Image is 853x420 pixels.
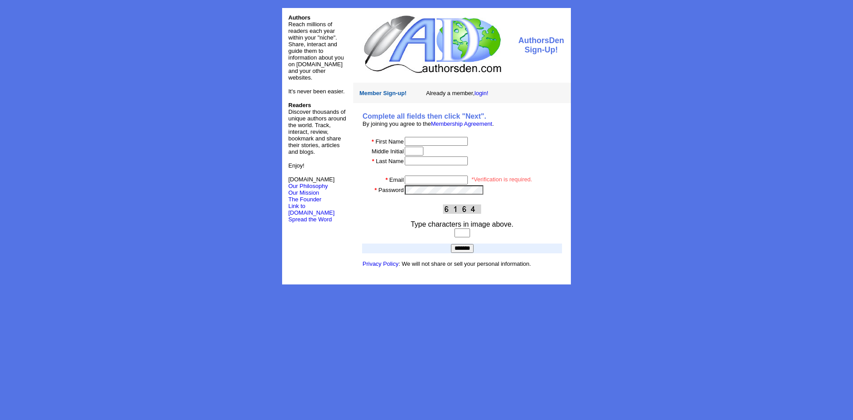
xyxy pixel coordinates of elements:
a: Membership Agreement [431,120,492,127]
font: *Verification is required. [471,176,532,183]
font: Member Sign-up! [359,90,407,96]
a: login! [474,90,488,96]
a: The Founder [288,196,321,203]
font: First Name [375,138,404,145]
img: This Is CAPTCHA Image [443,204,481,214]
font: Last Name [376,158,404,164]
font: Enjoy! [288,162,304,169]
img: logo.jpg [362,14,502,74]
a: Our Philosophy [288,183,328,189]
b: Complete all fields then click "Next". [363,112,486,120]
font: Spread the Word [288,216,332,223]
font: AuthorsDen Sign-Up! [518,36,564,54]
font: Already a member, [426,90,488,96]
b: Readers [288,102,311,108]
font: [DOMAIN_NAME] [288,176,335,189]
font: Discover thousands of unique authors around the world. Track, interact, review, bookmark and shar... [288,102,346,155]
font: By joining you agree to the . [363,120,494,127]
a: Our Mission [288,189,319,196]
font: Email [389,176,404,183]
font: Reach millions of readers each year within your "niche". Share, interact and guide them to inform... [288,21,344,81]
font: It's never been easier. [288,88,345,95]
font: Password [379,187,404,193]
a: Link to [DOMAIN_NAME] [288,203,335,216]
a: Spread the Word [288,215,332,223]
font: Authors [288,14,311,21]
font: Middle Initial [372,148,404,155]
font: : We will not share or sell your personal information. [363,260,531,267]
font: Type characters in image above. [411,220,513,228]
a: Privacy Policy [363,260,399,267]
